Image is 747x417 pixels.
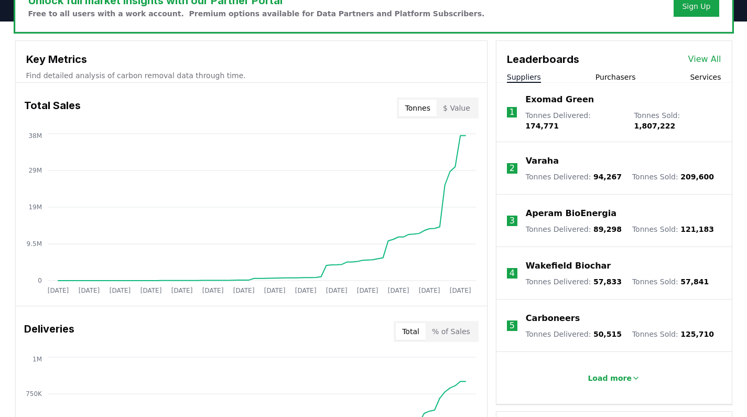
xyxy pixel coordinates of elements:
[526,260,611,272] a: Wakefield Biochar
[387,287,409,294] tspan: [DATE]
[526,172,622,182] p: Tonnes Delivered :
[295,287,316,294] tspan: [DATE]
[632,276,709,287] p: Tonnes Sold :
[593,277,622,286] span: 57,833
[26,70,477,81] p: Find detailed analysis of carbon removal data through time.
[509,106,514,119] p: 1
[525,122,559,130] span: 174,771
[593,330,622,338] span: 50,515
[28,132,42,140] tspan: 38M
[28,204,42,211] tspan: 19M
[24,98,81,119] h3: Total Sales
[579,368,648,389] button: Load more
[526,224,622,234] p: Tonnes Delivered :
[507,51,579,67] h3: Leaderboards
[632,224,714,234] p: Tonnes Sold :
[437,100,477,116] button: $ Value
[588,373,632,383] p: Load more
[525,110,623,131] p: Tonnes Delivered :
[682,1,710,12] a: Sign Up
[634,110,721,131] p: Tonnes Sold :
[26,390,42,398] tspan: 750K
[526,207,616,220] a: Aperam BioEnergia
[526,329,622,339] p: Tonnes Delivered :
[26,240,41,248] tspan: 9.5M
[202,287,223,294] tspan: [DATE]
[33,356,42,363] tspan: 1M
[526,276,622,287] p: Tonnes Delivered :
[26,51,477,67] h3: Key Metrics
[632,172,714,182] p: Tonnes Sold :
[78,287,100,294] tspan: [DATE]
[510,162,515,175] p: 2
[526,155,559,167] a: Varaha
[47,287,69,294] tspan: [DATE]
[507,72,541,82] button: Suppliers
[632,329,714,339] p: Tonnes Sold :
[356,287,378,294] tspan: [DATE]
[171,287,192,294] tspan: [DATE]
[634,122,675,130] span: 1,807,222
[525,93,594,106] a: Exomad Green
[690,72,721,82] button: Services
[510,267,515,280] p: 4
[680,277,709,286] span: 57,841
[38,277,42,284] tspan: 0
[396,323,426,340] button: Total
[593,225,622,233] span: 89,298
[24,321,74,342] h3: Deliveries
[28,167,42,174] tspan: 29M
[688,53,721,66] a: View All
[233,287,254,294] tspan: [DATE]
[140,287,161,294] tspan: [DATE]
[109,287,131,294] tspan: [DATE]
[326,287,347,294] tspan: [DATE]
[399,100,437,116] button: Tonnes
[593,173,622,181] span: 94,267
[510,319,515,332] p: 5
[680,225,714,233] span: 121,183
[510,215,515,227] p: 3
[264,287,285,294] tspan: [DATE]
[680,173,714,181] span: 209,600
[426,323,477,340] button: % of Sales
[28,8,485,19] p: Free to all users with a work account. Premium options available for Data Partners and Platform S...
[526,312,580,325] a: Carboneers
[449,287,471,294] tspan: [DATE]
[680,330,714,338] span: 125,710
[596,72,636,82] button: Purchasers
[418,287,440,294] tspan: [DATE]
